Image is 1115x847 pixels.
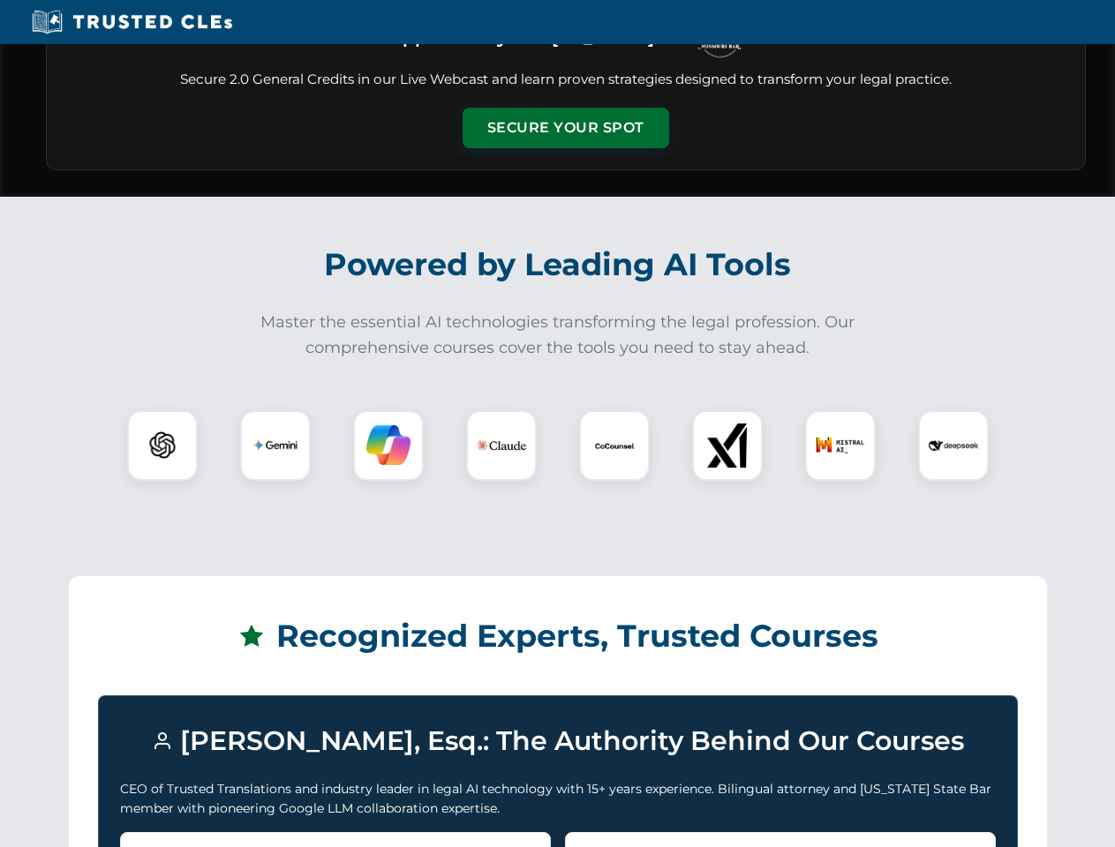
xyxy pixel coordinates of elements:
[918,410,989,481] div: DeepSeek
[929,421,978,470] img: DeepSeek Logo
[366,423,411,468] img: Copilot Logo
[137,420,188,471] img: ChatGPT Logo
[249,310,867,361] p: Master the essential AI technologies transforming the legal profession. Our comprehensive courses...
[592,423,637,468] img: CoCounsel Logo
[466,410,537,481] div: Claude
[98,605,1018,667] h2: Recognized Experts, Trusted Courses
[127,410,198,481] div: ChatGPT
[120,779,996,819] p: CEO of Trusted Translations and industry leader in legal AI technology with 15+ years experience....
[816,421,865,470] img: Mistral AI Logo
[705,423,750,468] img: xAI Logo
[26,9,237,35] img: Trusted CLEs
[69,234,1047,296] h2: Powered by Leading AI Tools
[353,410,424,481] div: Copilot
[68,70,1064,90] p: Secure 2.0 General Credits in our Live Webcast and learn proven strategies designed to transform ...
[477,421,526,470] img: Claude Logo
[463,108,669,148] button: Secure Your Spot
[120,717,996,765] h3: [PERSON_NAME], Esq.: The Authority Behind Our Courses
[253,423,298,468] img: Gemini Logo
[805,410,876,481] div: Mistral AI
[240,410,311,481] div: Gemini
[579,410,650,481] div: CoCounsel
[692,410,763,481] div: xAI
